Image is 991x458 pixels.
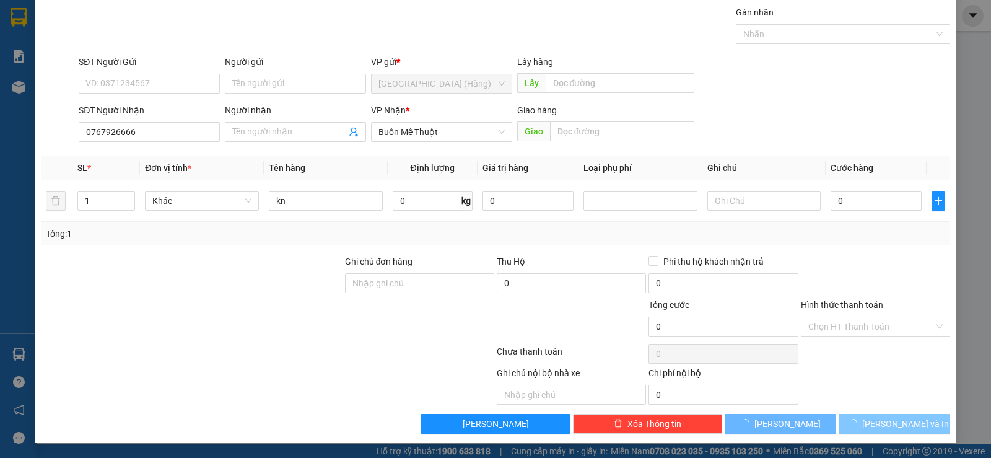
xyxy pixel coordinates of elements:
[578,156,702,180] th: Loại phụ phí
[11,11,30,24] span: Gửi:
[497,257,525,266] span: Thu Hộ
[546,73,695,93] input: Dọc đường
[79,55,220,69] div: SĐT Người Gửi
[145,79,163,92] span: DĐ:
[517,57,553,67] span: Lấy hàng
[411,163,455,173] span: Định lượng
[145,163,191,173] span: Đơn vị tính
[517,73,546,93] span: Lấy
[378,74,505,93] span: Đà Nẵng (Hàng)
[658,255,769,268] span: Phí thu hộ khách nhận trả
[152,192,251,210] span: Khác
[497,385,646,405] input: Nhập ghi chú
[741,419,754,428] span: loading
[145,11,251,40] div: Buôn Mê Thuột
[345,257,413,266] label: Ghi chú đơn hàng
[839,414,950,434] button: [PERSON_NAME] và In
[707,191,821,211] input: Ghi Chú
[371,105,406,115] span: VP Nhận
[550,121,695,141] input: Dọc đường
[11,11,136,53] div: [GEOGRAPHIC_DATA] (Hàng)
[145,12,175,25] span: Nhận:
[801,300,883,310] label: Hình thức thanh toán
[269,191,383,211] input: VD: Bàn, Ghế
[862,417,949,431] span: [PERSON_NAME] và In
[482,163,528,173] span: Giá trị hàng
[627,417,681,431] span: Xóa Thông tin
[77,163,87,173] span: SL
[145,55,251,73] div: 0969944555
[46,227,383,240] div: Tổng: 1
[648,300,689,310] span: Tổng cước
[497,366,646,385] div: Ghi chú nội bộ nhà xe
[378,123,505,141] span: Buôn Mê Thuột
[932,191,945,211] button: plus
[371,55,512,69] div: VP gửi
[736,7,774,17] label: Gán nhãn
[349,127,359,137] span: user-add
[702,156,826,180] th: Ghi chú
[725,414,836,434] button: [PERSON_NAME]
[269,163,305,173] span: Tên hàng
[482,191,574,211] input: 0
[46,191,66,211] button: delete
[648,366,798,385] div: Chi phí nội bộ
[421,414,570,434] button: [PERSON_NAME]
[754,417,821,431] span: [PERSON_NAME]
[463,417,529,431] span: [PERSON_NAME]
[225,55,366,69] div: Người gửi
[932,196,945,206] span: plus
[163,73,234,94] span: Buôn Hồ
[573,414,722,434] button: deleteXóa Thông tin
[831,163,873,173] span: Cước hàng
[614,419,622,429] span: delete
[495,345,647,366] div: Chưa thanh toán
[79,103,220,117] div: SĐT Người Nhận
[225,103,366,117] div: Người nhận
[145,40,251,55] div: Nhật
[517,105,557,115] span: Giao hàng
[460,191,473,211] span: kg
[517,121,550,141] span: Giao
[345,273,494,293] input: Ghi chú đơn hàng
[849,419,862,428] span: loading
